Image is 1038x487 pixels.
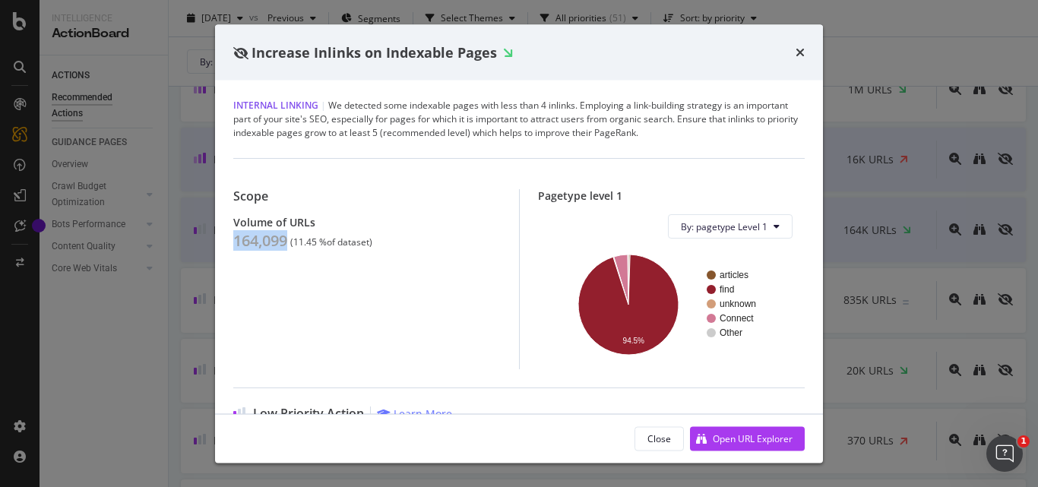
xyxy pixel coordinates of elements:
[233,189,501,204] div: Scope
[321,99,326,112] span: |
[233,99,805,140] div: We detected some indexable pages with less than 4 inlinks. Employing a link-building strategy is ...
[1017,435,1030,447] span: 1
[635,426,684,451] button: Close
[720,327,742,338] text: Other
[690,426,805,451] button: Open URL Explorer
[720,284,734,295] text: find
[394,406,452,421] div: Learn More
[720,270,748,280] text: articles
[290,237,372,248] div: ( 11.45 % of dataset )
[233,46,248,59] div: eye-slash
[720,299,756,309] text: unknown
[538,189,805,202] div: Pagetype level 1
[253,406,364,421] span: Low Priority Action
[233,99,318,112] span: Internal Linking
[252,43,497,61] span: Increase Inlinks on Indexable Pages
[796,43,805,62] div: times
[550,251,787,357] svg: A chart.
[622,336,644,344] text: 94.5%
[986,435,1023,472] iframe: Intercom live chat
[720,313,754,324] text: Connect
[681,220,767,232] span: By: pagetype Level 1
[233,232,287,250] div: 164,099
[233,216,501,229] div: Volume of URLs
[647,432,671,444] div: Close
[713,432,793,444] div: Open URL Explorer
[668,214,793,239] button: By: pagetype Level 1
[215,24,823,463] div: modal
[377,406,452,421] a: Learn More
